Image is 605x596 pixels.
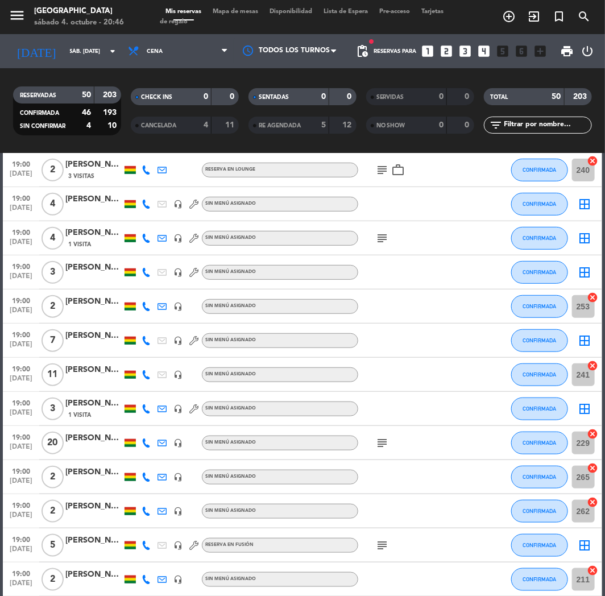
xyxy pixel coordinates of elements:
i: work_outline [391,163,405,177]
button: CONFIRMADA [511,568,568,591]
span: Sin menú asignado [205,440,256,445]
span: 2 [42,159,64,181]
button: CONFIRMADA [511,227,568,250]
span: CONFIRMADA [523,269,556,275]
strong: 0 [230,93,237,101]
span: Pre-acceso [374,9,416,15]
i: cancel [587,565,599,576]
span: 19:00 [7,498,35,511]
span: CONFIRMADA [523,303,556,309]
button: CONFIRMADA [511,534,568,557]
span: SIN CONFIRMAR [20,123,65,129]
span: CHECK INS [141,94,172,100]
span: SERVIDAS [376,94,404,100]
div: [PERSON_NAME] [65,534,122,547]
strong: 0 [465,93,471,101]
i: cancel [587,292,599,303]
span: CONFIRMADA [523,167,556,173]
span: 19:00 [7,293,35,307]
strong: 203 [573,93,589,101]
span: Sin menú asignado [205,406,256,411]
i: menu [9,7,26,24]
span: 7 [42,329,64,352]
strong: 0 [321,93,326,101]
button: CONFIRMADA [511,295,568,318]
span: 2 [42,466,64,489]
span: Sin menú asignado [205,201,256,206]
button: CONFIRMADA [511,500,568,523]
span: 3 [42,398,64,420]
strong: 50 [82,91,91,99]
span: CANCELADA [141,123,176,129]
span: 3 [42,261,64,284]
button: CONFIRMADA [511,466,568,489]
strong: 11 [225,121,237,129]
span: [DATE] [7,238,35,251]
div: [GEOGRAPHIC_DATA] [34,6,124,17]
span: 1 Visita [68,240,91,249]
span: 4 [42,193,64,216]
div: [PERSON_NAME] [65,193,122,206]
i: cancel [587,462,599,474]
span: CONFIRMADA [20,110,59,116]
div: [PERSON_NAME] [PERSON_NAME] [PERSON_NAME] [65,432,122,445]
span: NO SHOW [376,123,405,129]
i: headset_mic [173,302,183,311]
strong: 46 [82,109,91,117]
i: headset_mic [173,575,183,584]
span: 19:00 [7,396,35,409]
strong: 0 [439,93,444,101]
div: [PERSON_NAME] [65,329,122,342]
span: 19:00 [7,259,35,272]
span: [DATE] [7,272,35,285]
span: 2 [42,568,64,591]
i: subject [375,539,389,552]
span: CONFIRMADA [523,337,556,343]
i: headset_mic [173,438,183,448]
i: headset_mic [173,541,183,550]
i: turned_in_not [552,10,566,23]
span: Mapa de mesas [207,9,264,15]
span: [DATE] [7,580,35,593]
button: menu [9,7,26,28]
span: 19:00 [7,566,35,580]
span: Reservas para [374,48,417,55]
span: Sin menú asignado [205,270,256,274]
i: search [577,10,591,23]
i: looks_one [421,44,436,59]
button: CONFIRMADA [511,363,568,386]
span: 20 [42,432,64,454]
span: Disponibilidad [264,9,318,15]
span: CONFIRMADA [523,405,556,412]
i: headset_mic [173,336,183,345]
span: 2 [42,500,64,523]
span: [DATE] [7,443,35,456]
div: [PERSON_NAME] [PERSON_NAME] [65,261,122,274]
span: pending_actions [356,44,370,58]
i: add_box [533,44,548,59]
span: CONFIRMADA [523,576,556,582]
input: Filtrar por nombre... [503,119,591,131]
span: [DATE] [7,204,35,217]
span: CONFIRMADA [523,371,556,378]
span: 19:00 [7,328,35,341]
i: border_all [578,402,592,416]
span: [DATE] [7,545,35,558]
span: Reserva en Fusión [205,543,254,547]
i: subject [375,231,389,245]
button: CONFIRMADA [511,329,568,352]
span: Cena [147,48,163,55]
span: CONFIRMADA [523,201,556,207]
span: RE AGENDADA [259,123,301,129]
i: border_all [578,231,592,245]
i: exit_to_app [527,10,541,23]
div: [PERSON_NAME] [65,500,122,513]
i: subject [375,163,389,177]
span: Sin menú asignado [205,372,256,376]
span: [DATE] [7,409,35,422]
span: Reserva en Lounge [205,167,255,172]
i: cancel [587,496,599,508]
i: subject [375,436,389,450]
span: CONFIRMADA [523,542,556,548]
i: looks_3 [458,44,473,59]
